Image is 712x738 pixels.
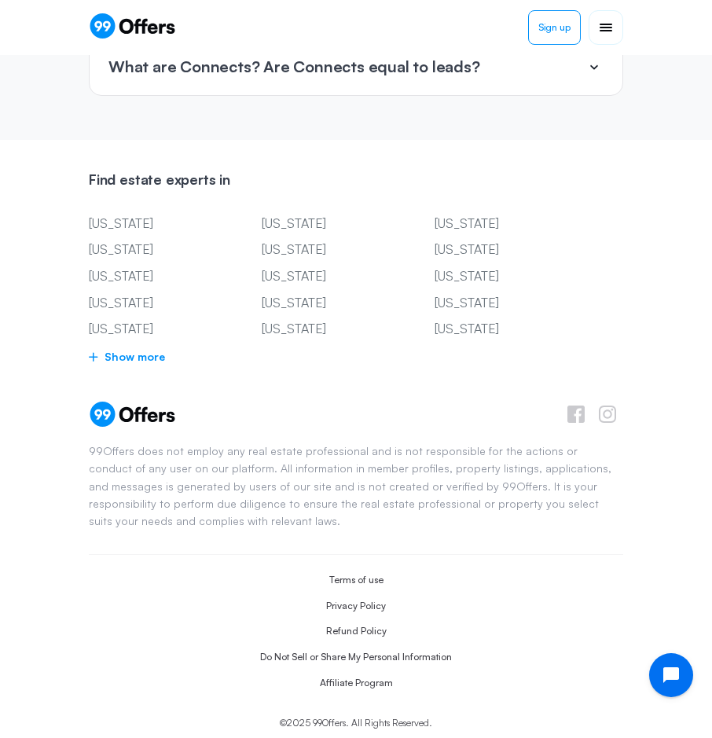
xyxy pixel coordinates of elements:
[89,171,623,201] h3: Find estate experts in
[260,651,452,664] a: Do Not Sell or Share My Personal Information
[89,214,215,234] a: [US_STATE]
[435,319,560,340] a: [US_STATE]
[262,266,387,287] a: [US_STATE]
[326,600,386,613] a: Privacy Policy
[280,715,432,730] p: ©2025 99Offers. All Rights Reserved.
[89,266,215,287] a: [US_STATE]
[262,293,387,314] a: [US_STATE]
[528,10,581,45] a: Sign up
[89,293,215,314] a: [US_STATE]
[435,293,560,314] a: [US_STATE]
[108,58,480,75] p: What are Connects? Are Connects equal to leads?
[435,266,560,287] a: [US_STATE]
[262,319,387,340] a: [US_STATE]
[320,677,393,690] a: Affiliate Program
[262,214,387,234] a: [US_STATE]
[435,240,560,260] a: [US_STATE]
[329,574,384,587] a: Terms of use
[89,240,215,260] a: [US_STATE]
[326,625,387,638] a: Refund Policy
[262,240,387,260] a: [US_STATE]
[89,319,215,340] a: [US_STATE]
[89,442,623,531] p: 99Offers does not employ any real estate professional and is not responsible for the actions or c...
[89,347,623,367] span: Show more
[435,214,560,234] a: [US_STATE]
